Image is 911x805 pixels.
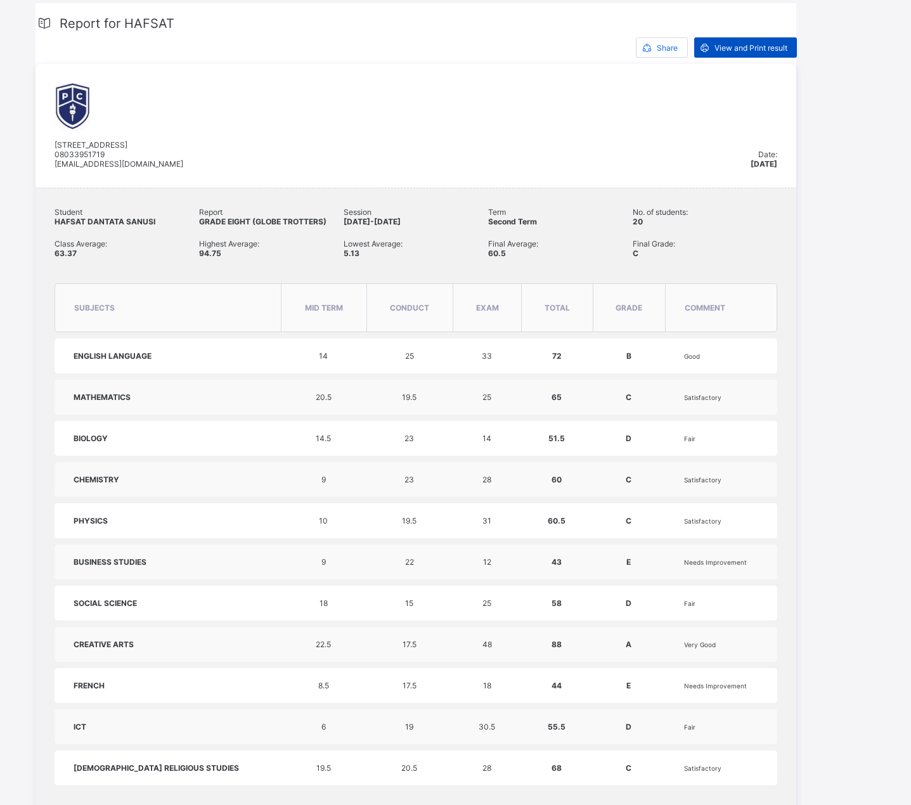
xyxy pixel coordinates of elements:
span: Student [55,207,199,217]
span: 25 [482,598,491,608]
span: 43 [552,557,562,567]
span: 5.13 [344,248,359,258]
span: C [626,763,631,773]
span: [DATE] [751,159,777,169]
span: 88 [552,640,562,649]
span: 19.5 [316,763,331,773]
span: B [626,351,631,361]
span: Conduct [390,303,429,312]
span: Fair [684,600,695,607]
span: 25 [405,351,414,361]
span: subjects [74,303,115,312]
span: Fair [684,723,695,731]
span: Very Good [684,641,716,648]
span: total [545,303,570,312]
span: 28 [482,475,491,484]
span: Date: [758,150,777,159]
span: FRENCH [74,681,105,690]
span: 15 [405,598,413,608]
span: 17.5 [403,640,417,649]
span: 58 [552,598,562,608]
span: 22 [405,557,414,567]
span: 14 [482,434,491,443]
span: MATHEMATICS [74,392,131,402]
span: 30.5 [479,722,495,731]
span: 63.37 [55,248,77,258]
span: 14.5 [316,434,331,443]
span: Fair [684,435,695,442]
span: 44 [552,681,562,690]
span: View and Print result [714,43,787,53]
span: D [626,434,631,443]
span: 72 [552,351,562,361]
span: Mid Term [305,303,343,312]
span: ENGLISH LANGUAGE [74,351,152,361]
span: C [626,392,631,402]
span: 51.5 [548,434,565,443]
span: [STREET_ADDRESS] 08033951719 [EMAIL_ADDRESS][DOMAIN_NAME] [55,140,183,169]
span: Highest Average: [199,239,344,248]
span: 60.5 [488,248,506,258]
span: 68 [552,763,562,773]
span: grade [616,303,642,312]
span: Lowest Average: [344,239,488,248]
span: PHYSICS [74,516,108,525]
span: Final Grade: [633,239,777,248]
span: 9 [321,475,326,484]
span: Second Term [488,217,537,226]
span: 8.5 [318,681,329,690]
span: E [626,681,631,690]
span: D [626,722,631,731]
span: 18 [320,598,328,608]
span: CHEMISTRY [74,475,119,484]
span: 23 [404,475,414,484]
span: BIOLOGY [74,434,108,443]
span: Class Average: [55,239,199,248]
span: 65 [552,392,562,402]
span: 55.5 [548,722,565,731]
span: Satisfactory [684,764,721,772]
span: 17.5 [403,681,417,690]
span: C [626,516,631,525]
span: 19.5 [402,516,417,525]
span: 60 [552,475,562,484]
span: Satisfactory [684,476,721,484]
span: 19.5 [402,392,417,402]
span: 60.5 [548,516,565,525]
span: 25 [482,392,491,402]
span: Exam [476,303,499,312]
span: 48 [482,640,492,649]
span: 94.75 [199,248,221,258]
span: BUSINESS STUDIES [74,557,146,567]
span: CREATIVE ARTS [74,640,134,649]
span: Term [488,207,633,217]
span: 31 [482,516,491,525]
span: 28 [482,763,491,773]
span: 33 [482,351,492,361]
span: Final Average: [488,239,633,248]
span: 10 [319,516,328,525]
span: GRADE EIGHT (GLOBE TROTTERS) [199,217,326,226]
span: D [626,598,631,608]
span: No. of students: [633,207,777,217]
span: C [626,475,631,484]
span: Report for HAFSAT [60,16,174,31]
span: 22.5 [316,640,331,649]
span: Needs Improvement [684,558,747,566]
span: Session [344,207,488,217]
span: 20 [633,217,643,226]
span: A [626,640,631,649]
img: primecollege.png [55,83,91,134]
span: comment [685,303,725,312]
span: 19 [405,722,413,731]
span: E [626,557,631,567]
span: 23 [404,434,414,443]
span: Satisfactory [684,394,721,401]
span: 20.5 [316,392,332,402]
span: 6 [321,722,326,731]
span: [DEMOGRAPHIC_DATA] RELIGIOUS STUDIES [74,763,239,773]
span: Satisfactory [684,517,721,525]
span: 18 [483,681,491,690]
span: [DATE]-[DATE] [344,217,401,226]
span: 12 [483,557,491,567]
